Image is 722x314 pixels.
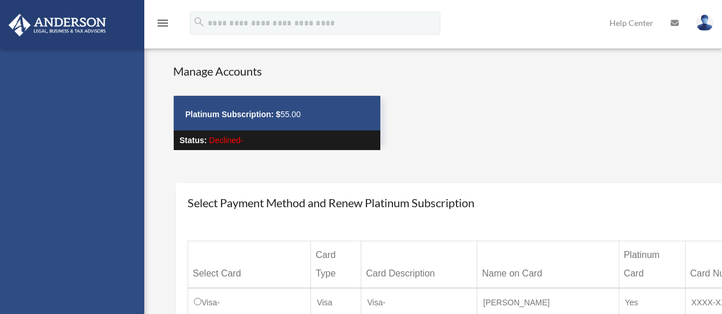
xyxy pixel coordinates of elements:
[156,16,170,30] i: menu
[619,241,685,288] th: Platinum Card
[361,241,477,288] th: Card Description
[5,14,110,36] img: Anderson Advisors Platinum Portal
[193,16,205,28] i: search
[188,241,311,288] th: Select Card
[696,14,713,31] img: User Pic
[185,107,369,122] p: 55.00
[185,110,280,119] strong: Platinum Subscription: $
[209,136,243,145] span: Declined-
[156,20,170,30] a: menu
[173,63,381,79] h4: Manage Accounts
[311,241,361,288] th: Card Type
[179,136,207,145] strong: Status:
[477,241,619,288] th: Name on Card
